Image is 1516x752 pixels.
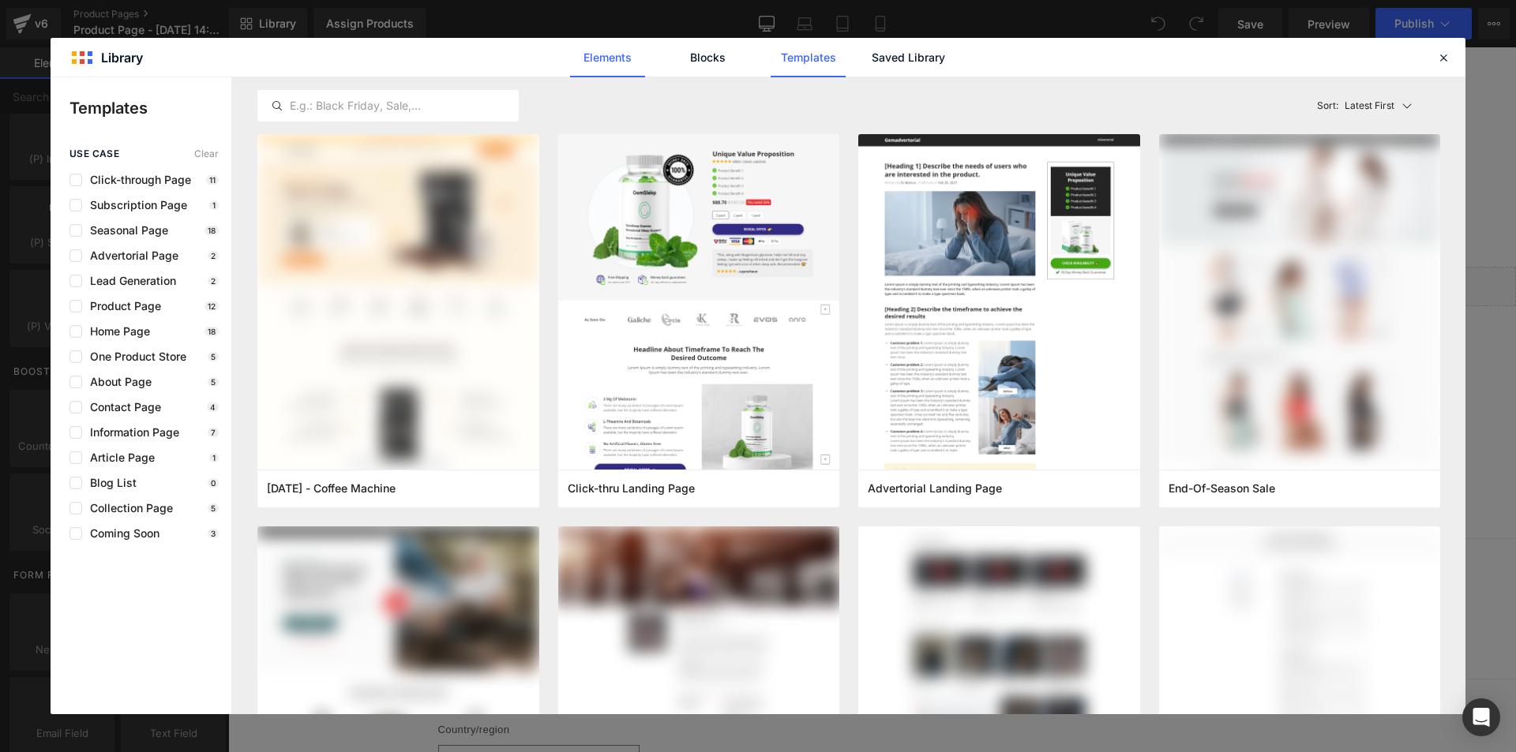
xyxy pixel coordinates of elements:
[205,226,219,235] p: 18
[184,103,307,186] a: Gray Heather Beanie
[651,375,793,406] a: Add Single Section
[1317,100,1338,111] span: Sort:
[868,481,1002,496] span: Advertorial Landing Page
[82,527,159,540] span: Coming Soon
[496,375,638,406] a: Explore Blocks
[196,419,1093,430] p: or Drag & Drop elements from left sidebar
[771,38,846,77] a: Templates
[208,428,219,437] p: 7
[208,352,219,361] p: 5
[208,276,219,286] p: 2
[267,481,396,496] span: Thanksgiving - Coffee Machine
[82,426,179,439] span: Information Page
[210,675,411,690] h2: Country/region
[69,96,231,120] p: Templates
[822,106,940,143] button: Add To Cart
[1311,90,1441,122] button: Latest FirstSort:Latest First
[751,555,786,592] button: Subscribe
[210,520,1079,538] h2: Subscribe to our emails
[1462,698,1500,736] div: Open Intercom Messenger
[258,96,518,115] input: E.g.: Black Friday, Sale,...
[82,300,161,312] span: Product Page
[82,477,137,489] span: Blog List
[205,327,219,336] p: 18
[69,148,119,159] span: use case
[82,350,186,363] span: One Product Store
[206,175,219,185] p: 11
[82,451,155,464] span: Article Page
[1169,481,1275,496] span: End-Of-Season Sale
[673,2,702,35] span: Gray
[209,453,219,462] p: 1
[208,377,219,387] p: 5
[82,249,178,262] span: Advertorial Page
[670,38,745,77] a: Blocks
[503,556,786,591] input: Email
[208,478,219,488] p: 0
[570,38,645,77] a: Elements
[210,698,411,731] button: [GEOGRAPHIC_DATA] | USD $
[208,251,219,260] p: 2
[208,503,219,513] p: 5
[82,401,161,413] span: Contact Page
[208,529,219,538] p: 3
[568,481,695,496] span: Click-thru Landing Page
[82,174,191,186] span: Click-through Page
[194,148,219,159] span: Clear
[184,103,302,181] img: Gray Heather Beanie
[82,502,173,514] span: Collection Page
[82,275,176,287] span: Lead Generation
[656,47,1106,66] label: Quantity
[82,224,168,237] span: Seasonal Page
[205,301,219,311] p: 12
[209,200,219,210] p: 1
[871,38,946,77] a: Saved Library
[82,325,150,338] span: Home Page
[82,199,187,211] span: Subscription Page
[82,376,152,388] span: About Page
[207,402,219,412] p: 4
[1345,99,1394,113] p: Latest First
